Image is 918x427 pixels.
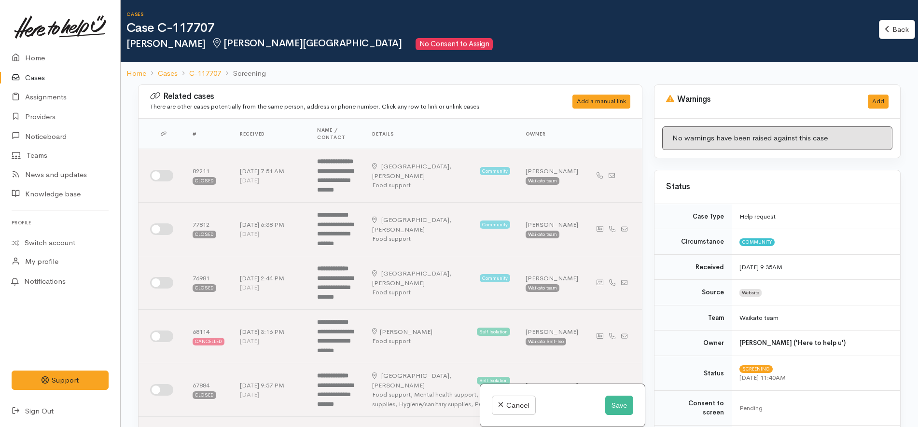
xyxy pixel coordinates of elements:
div: [DATE] 9:57 PM [240,381,302,390]
td: 77812 [185,203,232,256]
span: Community [480,220,510,228]
div: Food support [372,336,510,346]
div: Waikato team [526,177,559,185]
th: Details [364,119,517,149]
time: [DATE] 9:35AM [739,263,782,271]
td: Team [654,305,732,331]
div: Waikato team [526,231,559,238]
div: [DATE] 3:16 PM [240,327,302,337]
td: Source [654,280,732,305]
div: Waikato team [526,284,559,292]
a: Cases [158,68,178,79]
td: Consent to screen [654,390,732,425]
span: [GEOGRAPHIC_DATA], [381,269,451,277]
td: Received [654,254,732,280]
div: [DATE] 11:40AM [739,373,889,383]
div: Closed [193,391,216,399]
h1: Case C-117707 [126,21,879,35]
span: [GEOGRAPHIC_DATA], [381,372,451,380]
a: Back [879,20,915,40]
b: [PERSON_NAME] ('Here to help u') [739,339,846,347]
h3: Status [666,182,889,192]
td: 76981 [185,256,232,310]
th: Name / contact [309,119,365,149]
nav: breadcrumb [121,62,918,85]
span: [GEOGRAPHIC_DATA], [381,162,451,170]
th: Owner [518,119,586,149]
button: Support [12,371,109,390]
td: 82211 [185,149,232,203]
td: 67884 [185,363,232,417]
div: No warnings have been raised against this case [662,126,892,150]
td: Status [654,356,732,390]
div: [DATE] 2:44 PM [240,274,302,283]
a: Cancel [492,396,536,415]
span: Screening [739,365,773,373]
div: [PERSON_NAME] [372,215,476,234]
a: C-117707 [189,68,221,79]
div: [PERSON_NAME] [526,327,578,337]
div: Cancelled [193,338,224,345]
th: # [185,119,232,149]
div: Pending [739,403,889,413]
span: Waikato team [739,314,779,322]
div: [PERSON_NAME] [526,166,578,176]
time: [DATE] [240,176,259,184]
div: Waikato Self-Iso [526,338,566,345]
button: Add [868,95,889,109]
div: [PERSON_NAME] [372,269,476,288]
span: No Consent to Assign [416,38,493,50]
div: Closed [193,177,216,185]
small: There are other cases potentially from the same person, address or phone number. Click any row to... [150,102,479,110]
div: [PERSON_NAME] [526,381,578,390]
div: Food support [372,288,510,297]
td: Owner [654,331,732,356]
td: Case Type [654,204,732,229]
div: [DATE] 7:51 AM [240,166,302,176]
h2: [PERSON_NAME] [126,38,879,50]
div: Food support [372,234,510,244]
th: Received [232,119,309,149]
div: [PERSON_NAME] [372,162,476,180]
time: [DATE] [240,230,259,238]
h6: Profile [12,216,109,229]
button: Save [605,396,633,415]
div: [PERSON_NAME] [372,371,473,390]
div: [PERSON_NAME] [526,274,578,283]
a: Home [126,68,146,79]
h6: Cases [126,12,879,17]
h3: Related cases [150,92,548,101]
div: Closed [193,231,216,238]
span: [PERSON_NAME][GEOGRAPHIC_DATA] [211,37,402,49]
span: Community [739,238,775,246]
div: Add a manual link [572,95,630,109]
span: Self Isolation [477,377,510,385]
div: [DATE] 6:38 PM [240,220,302,230]
span: Community [480,274,510,282]
div: Food support [372,180,510,190]
div: Closed [193,284,216,292]
span: Community [480,167,510,175]
time: [DATE] [240,283,259,291]
td: Help request [732,204,900,229]
span: Website [739,289,762,297]
li: Screening [221,68,265,79]
span: [GEOGRAPHIC_DATA], [381,216,451,224]
time: [DATE] [240,337,259,345]
td: 68114 [185,310,232,363]
div: [PERSON_NAME] [526,220,578,230]
div: [PERSON_NAME] [372,327,432,337]
div: Food support, Mental health support, Cleaning supplies, Hygiene/sanitary supplies, Pet food [372,390,510,409]
span: Self Isolation [477,328,510,335]
time: [DATE] [240,390,259,399]
h3: Warnings [666,95,856,104]
td: Circumstance [654,229,732,255]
